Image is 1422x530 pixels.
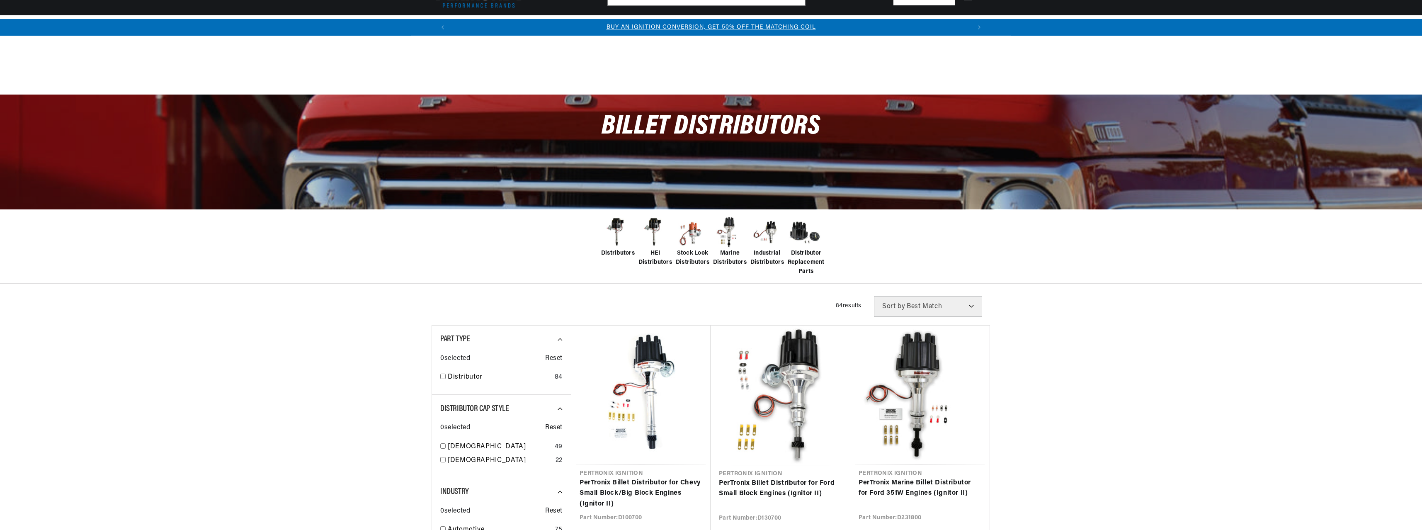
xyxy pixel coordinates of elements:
span: 0 selected [440,353,470,364]
summary: Headers, Exhausts & Components [567,15,672,35]
span: Marine Distributors [713,249,747,267]
a: Stock Look Distributors Stock Look Distributors [676,216,709,267]
span: 0 selected [440,506,470,517]
a: Industrial Distributors Industrial Distributors [750,216,784,267]
a: Distributor Replacement Parts Distributor Replacement Parts [788,216,821,277]
span: Reset [545,353,563,364]
slideshow-component: Translation missing: en.sections.announcements.announcement_bar [411,19,1011,36]
span: HEI Distributors [638,249,672,267]
img: Distributor Replacement Parts [788,216,821,249]
summary: Engine Swaps [672,15,720,35]
span: 0 selected [440,423,470,433]
select: Sort by [874,296,982,317]
summary: Spark Plug Wires [780,15,839,35]
button: Translation missing: en.sections.announcements.previous_announcement [434,19,451,36]
summary: Motorcycle [839,15,882,35]
div: 22 [556,455,563,466]
summary: Product Support [940,15,990,35]
span: Industry [440,488,469,496]
span: Distributor Replacement Parts [788,249,825,277]
span: Billet Distributors [602,113,820,140]
a: BUY AN IGNITION CONVERSION, GET 50% OFF THE MATCHING COIL [607,24,816,30]
span: Industrial Distributors [750,249,784,267]
span: 84 results [836,303,861,309]
a: PerTronix Marine Billet Distributor for Ford 351W Engines (Ignitor II) [859,478,981,499]
img: Distributors [601,216,634,249]
a: HEI Distributors HEI Distributors [638,216,672,267]
img: Stock Look Distributors [676,216,709,249]
summary: Coils & Distributors [498,15,567,35]
img: Marine Distributors [713,216,746,249]
span: Part Type [440,335,470,343]
img: HEI Distributors [638,216,672,249]
div: 1 of 3 [451,23,971,32]
a: [DEMOGRAPHIC_DATA] [448,455,552,466]
a: PerTronix Billet Distributor for Ford Small Block Engines (Ignitor II) [719,478,842,499]
span: Distributors [601,249,635,258]
div: 49 [555,442,563,452]
div: 84 [555,372,563,383]
a: PerTronix Billet Distributor for Chevy Small Block/Big Block Engines (Ignitor II) [580,478,702,510]
span: Distributor Cap Style [440,405,509,413]
span: Stock Look Distributors [676,249,709,267]
img: Industrial Distributors [750,216,784,249]
span: Reset [545,423,563,433]
span: Reset [545,506,563,517]
div: Announcement [451,23,971,32]
a: [DEMOGRAPHIC_DATA] [448,442,551,452]
summary: Ignition Conversions [432,15,498,35]
button: Translation missing: en.sections.announcements.next_announcement [971,19,988,36]
a: Marine Distributors Marine Distributors [713,216,746,267]
span: Sort by [882,303,905,310]
summary: Battery Products [720,15,780,35]
a: Distributors Distributors [601,216,634,258]
a: Distributor [448,372,551,383]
